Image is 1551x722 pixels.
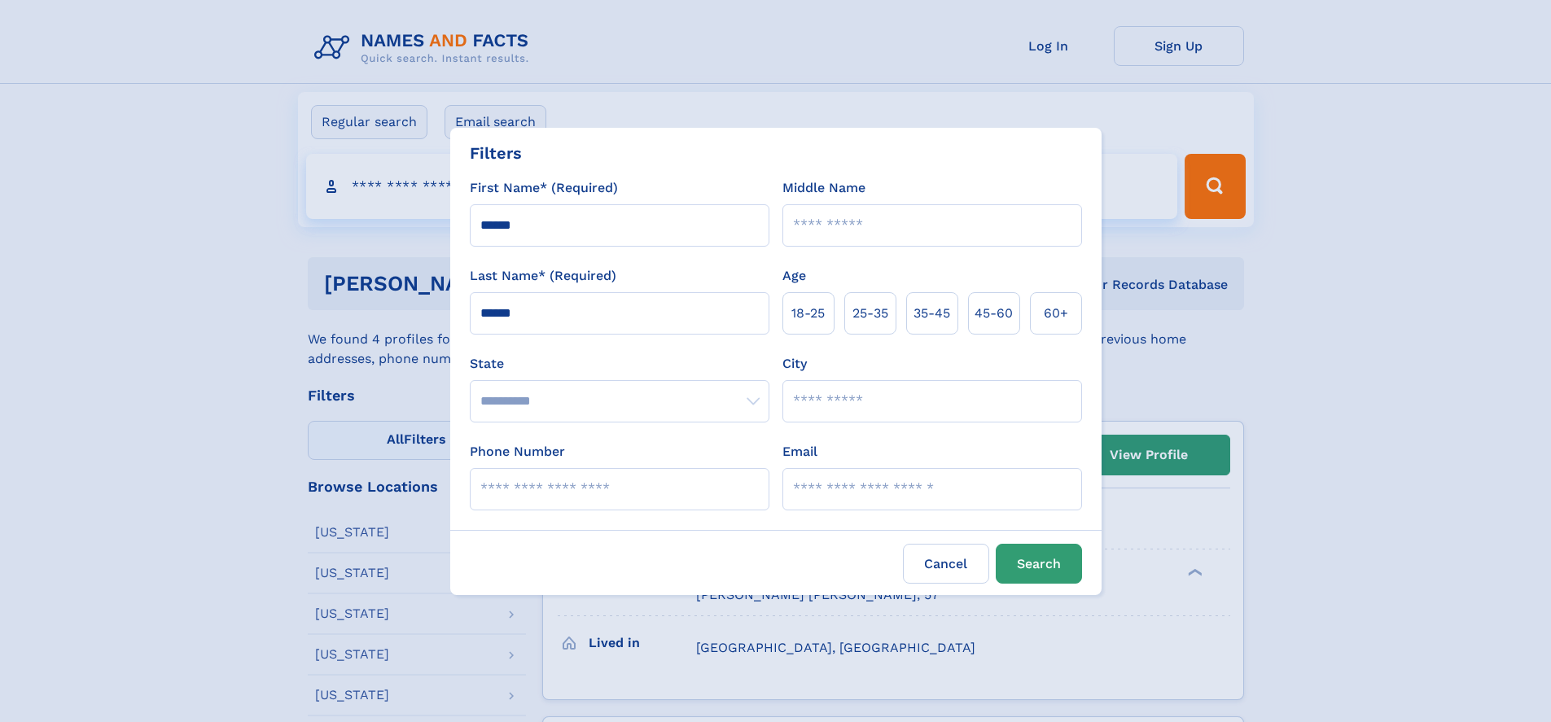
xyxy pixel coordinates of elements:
[782,178,865,198] label: Middle Name
[470,442,565,462] label: Phone Number
[782,266,806,286] label: Age
[791,304,825,323] span: 18‑25
[903,544,989,584] label: Cancel
[914,304,950,323] span: 35‑45
[782,354,807,374] label: City
[996,544,1082,584] button: Search
[470,178,618,198] label: First Name* (Required)
[1044,304,1068,323] span: 60+
[852,304,888,323] span: 25‑35
[782,442,817,462] label: Email
[470,266,616,286] label: Last Name* (Required)
[470,354,769,374] label: State
[470,141,522,165] div: Filters
[975,304,1013,323] span: 45‑60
